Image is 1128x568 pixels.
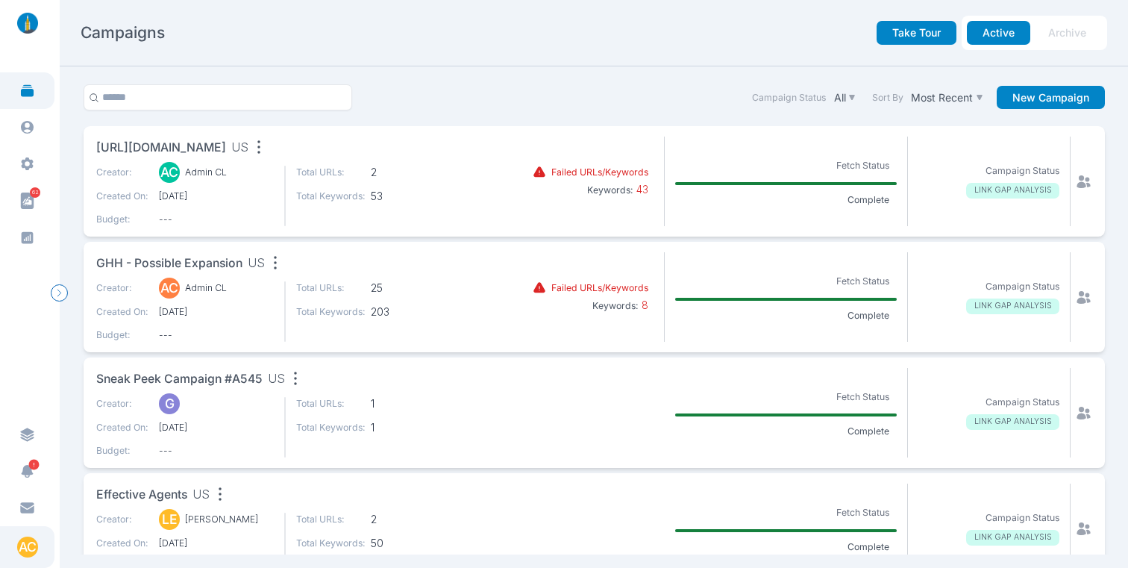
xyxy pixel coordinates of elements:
p: Campaign Status [986,164,1059,178]
span: [DATE] [159,421,274,434]
p: Creator: [96,397,148,411]
label: Sort By [872,91,903,104]
p: LINK GAP ANALYSIS [966,183,1059,199]
label: Campaign Status [752,91,826,104]
span: [URL][DOMAIN_NAME] [96,139,226,157]
span: --- [159,328,274,342]
p: Campaign Status [986,396,1059,409]
p: Total Keywords: [296,537,366,550]
span: 62 [30,187,40,198]
p: Created On: [96,305,148,319]
div: LE [159,509,180,530]
span: [DATE] [159,537,274,550]
span: --- [159,213,274,226]
span: 43 [633,183,648,196]
p: [PERSON_NAME] [185,513,258,526]
p: Complete [839,540,897,554]
p: Created On: [96,537,148,550]
span: US [231,139,248,157]
span: --- [159,444,274,458]
p: Fetch Status [828,156,897,175]
p: Most Recent [911,91,973,104]
span: 203 [371,305,440,319]
span: 2 [371,166,440,179]
p: Created On: [96,421,148,434]
p: Failed URLs/Keywords [551,166,648,179]
span: 53 [371,190,440,203]
span: 2 [371,513,440,526]
p: Complete [839,193,897,207]
b: Keywords: [592,300,639,311]
p: Total Keywords: [296,305,366,319]
p: Campaign Status [986,511,1059,525]
p: Fetch Status [828,272,897,290]
p: Budget: [96,444,148,458]
p: Campaign Status [986,280,1059,293]
p: Total Keywords: [296,421,366,434]
p: LINK GAP ANALYSIS [966,530,1059,546]
button: Archive [1033,21,1102,45]
p: Total URLs: [296,397,366,411]
button: All [831,88,859,107]
p: Budget: [96,328,148,342]
h2: Campaigns [81,22,165,43]
p: Total URLs: [296,166,366,179]
b: Keywords: [587,184,633,196]
span: US [268,370,285,389]
span: Sneak Peek Campaign #A545 [96,370,263,389]
span: US [192,486,210,505]
p: Creator: [96,281,148,295]
span: 50 [371,537,440,550]
p: Budget: [96,213,148,226]
p: Fetch Status [828,503,897,522]
div: AC [159,162,180,183]
div: AC [159,278,180,299]
span: 25 [371,281,440,295]
button: Most Recent [909,88,986,107]
p: Failed URLs/Keywords [551,281,648,295]
p: LINK GAP ANALYSIS [966,414,1059,430]
span: GHH - Possible Expansion [96,255,242,273]
img: linklaunch_small.2ae18699.png [12,13,43,34]
span: [DATE] [159,190,274,203]
span: [DATE] [159,305,274,319]
span: 1 [371,397,440,411]
p: Total URLs: [296,281,366,295]
div: G [159,393,180,414]
p: Admin CL [185,166,227,179]
p: Admin CL [185,281,227,295]
p: LINK GAP ANALYSIS [966,299,1059,314]
p: Total URLs: [296,513,366,526]
p: Creator: [96,166,148,179]
p: Complete [839,309,897,322]
button: Active [967,21,1030,45]
p: Fetch Status [828,387,897,406]
button: New Campaign [997,86,1105,110]
span: 8 [639,299,648,311]
p: Creator: [96,513,148,526]
span: Effective Agents [96,486,187,505]
span: US [248,255,265,273]
p: Created On: [96,190,148,203]
p: All [834,91,846,104]
p: Total Keywords: [296,190,366,203]
span: 1 [371,421,440,434]
button: Take Tour [877,21,956,45]
p: Complete [839,425,897,438]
